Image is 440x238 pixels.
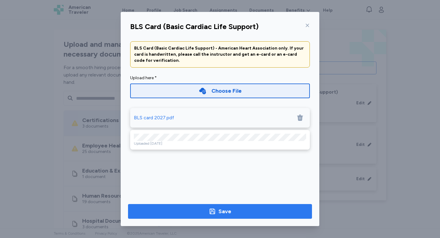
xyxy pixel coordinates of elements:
button: Save [128,204,312,219]
div: BLS Card (Basic Cardiac Life Support) [130,22,258,32]
div: Uploaded [DATE] [134,141,306,146]
div: Upload here * [130,75,310,81]
div: Choose File [211,87,242,95]
div: BLS Card (Basic Cardiac Life Support) - American Heart Association only. If your card is handwrit... [134,45,306,64]
div: Save [218,207,231,216]
div: BLS card 2027.pdf [134,114,174,121]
